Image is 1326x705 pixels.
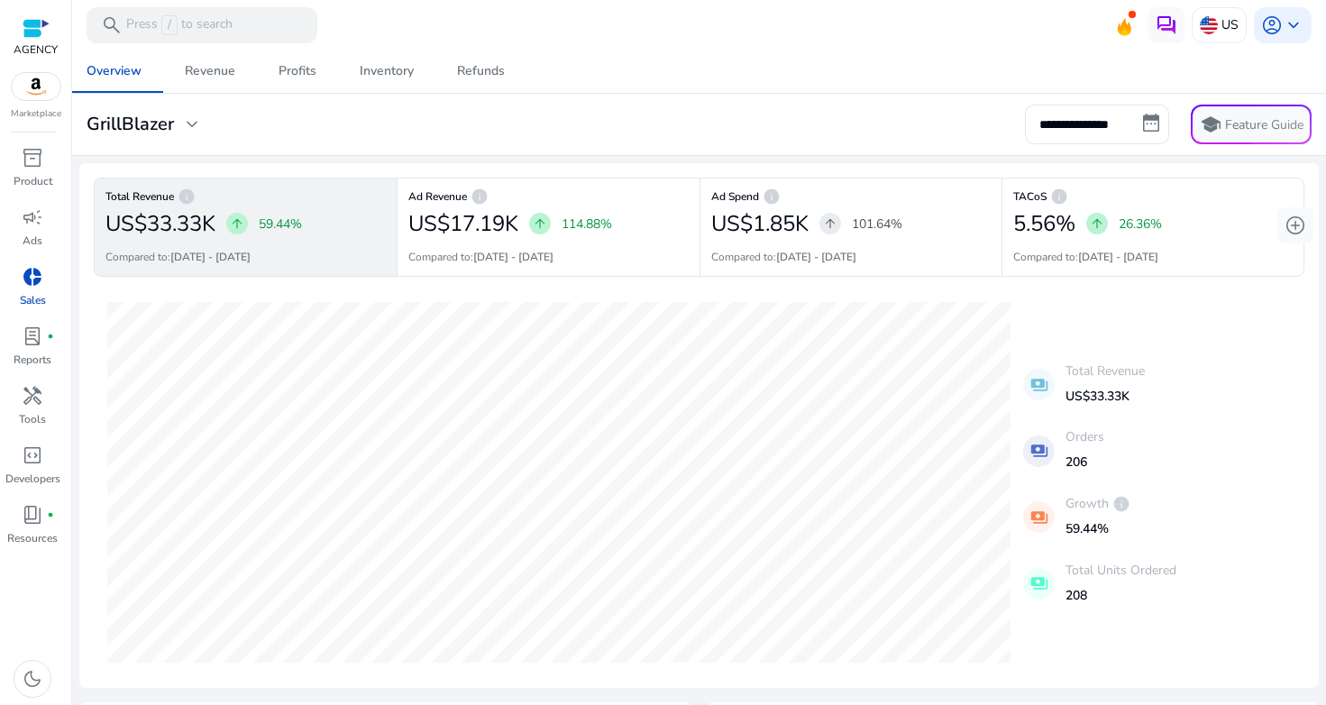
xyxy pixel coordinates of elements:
h3: GrillBlazer [87,114,174,135]
span: expand_more [181,114,203,135]
b: [DATE] - [DATE] [170,250,251,264]
span: search [101,14,123,36]
p: 59.44% [1065,519,1130,538]
span: info [763,188,781,206]
p: 206 [1065,453,1104,472]
p: Orders [1065,427,1104,446]
span: arrow_upward [1090,216,1104,231]
p: Resources [7,530,58,546]
span: keyboard_arrow_down [1283,14,1304,36]
p: 114.88% [562,215,612,233]
span: handyman [22,385,43,407]
h6: Total Revenue [105,195,386,198]
p: 208 [1065,586,1176,605]
span: arrow_upward [230,216,244,231]
span: info [1050,188,1068,206]
span: info [1112,495,1130,513]
div: Overview [87,65,142,78]
span: dark_mode [22,668,43,690]
p: Ads [23,233,42,249]
h2: US$33.33K [105,211,215,237]
h6: Ad Spend [711,195,992,198]
h2: 5.56% [1013,211,1075,237]
p: Marketplace [11,107,61,121]
b: [DATE] - [DATE] [473,250,553,264]
b: [DATE] - [DATE] [776,250,856,264]
img: amazon.svg [12,73,60,100]
span: fiber_manual_record [47,333,54,340]
div: Refunds [457,65,505,78]
span: account_circle [1261,14,1283,36]
p: Reports [14,352,51,368]
span: info [471,188,489,206]
mat-icon: payments [1023,369,1055,400]
p: Sales [20,292,46,308]
div: Revenue [185,65,235,78]
img: us.svg [1200,16,1218,34]
mat-icon: payments [1023,435,1055,467]
p: AGENCY [14,41,58,58]
p: 26.36% [1119,215,1162,233]
p: Press to search [126,15,233,35]
p: Tools [19,411,46,427]
mat-icon: payments [1023,568,1055,600]
button: add_circle [1277,207,1313,243]
span: add_circle [1285,215,1306,236]
p: US [1221,9,1239,41]
span: / [161,15,178,35]
span: lab_profile [22,325,43,347]
h6: Ad Revenue [408,195,689,198]
span: arrow_upward [823,216,837,231]
p: Product [14,173,52,189]
span: school [1200,114,1221,135]
span: book_4 [22,504,43,526]
div: Inventory [360,65,414,78]
p: Total Revenue [1065,362,1145,380]
p: Feature Guide [1225,116,1303,134]
span: info [178,188,196,206]
b: [DATE] - [DATE] [1078,250,1158,264]
p: 101.64% [852,215,902,233]
p: Developers [5,471,60,487]
span: donut_small [22,266,43,288]
span: campaign [22,206,43,228]
h2: US$1.85K [711,211,809,237]
h6: TACoS [1013,195,1293,198]
span: arrow_upward [533,216,547,231]
p: Compared to: [105,249,251,265]
p: 59.44% [259,215,302,233]
h2: US$17.19K [408,211,518,237]
span: inventory_2 [22,147,43,169]
p: Compared to: [408,249,553,265]
button: schoolFeature Guide [1191,105,1312,144]
div: Profits [279,65,316,78]
p: Growth [1065,494,1130,513]
p: Compared to: [1013,249,1158,265]
p: US$33.33K [1065,387,1145,406]
span: code_blocks [22,444,43,466]
p: Compared to: [711,249,856,265]
mat-icon: payments [1023,501,1055,533]
span: fiber_manual_record [47,511,54,518]
p: Total Units Ordered [1065,561,1176,580]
